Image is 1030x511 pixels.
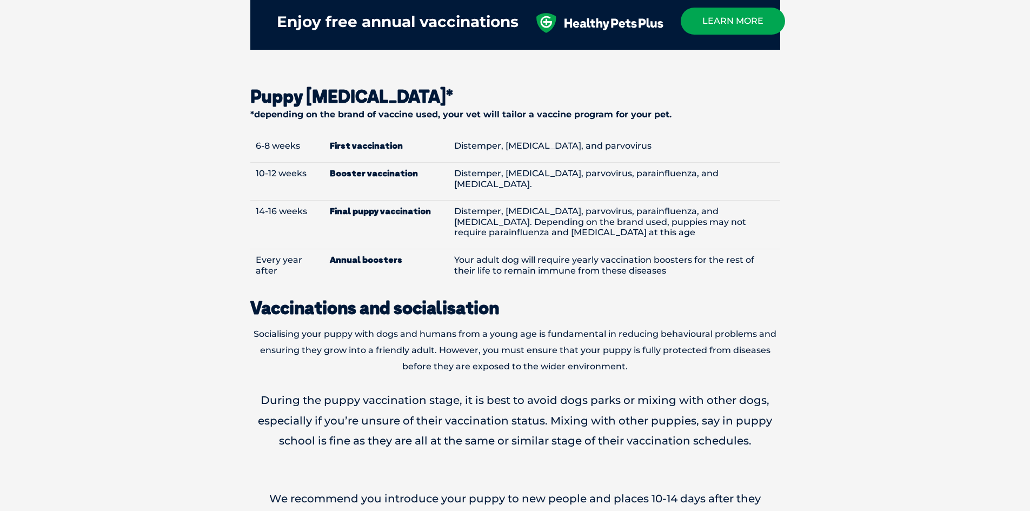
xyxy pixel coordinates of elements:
td: Distemper, [MEDICAL_DATA], parvovirus, parainfluenza, and [MEDICAL_DATA]. Depending on the brand ... [449,201,780,249]
td: Your adult dog will require yearly vaccination boosters for the rest of their life to remain immu... [449,249,780,287]
div: Enjoy free annual vaccinations [277,8,519,36]
img: healthy-pets-plus.svg [534,13,663,33]
strong: Puppy [MEDICAL_DATA]* [250,85,453,107]
td: 14-16 weeks [250,201,325,249]
strong: Booster vaccination [330,168,443,178]
a: learn more [681,8,785,35]
strong: Final puppy vaccination [330,206,443,216]
strong: *depending on the brand of vaccine used, your vet will tailor a vaccine program for your pet. [250,109,672,120]
td: Every year after [250,249,325,287]
p: During the puppy vaccination stage, it is best to avoid dogs parks or mixing with other dogs, esp... [250,390,780,451]
td: 10-12 weeks [250,162,325,200]
td: Distemper, [MEDICAL_DATA], and parvovirus [449,135,780,162]
strong: First vaccination [330,141,443,151]
strong: Annual boosters [330,255,443,265]
p: Socialising your puppy with dogs and humans from a young age is fundamental in reducing behaviour... [250,326,780,374]
td: 6-8 weeks [250,135,325,162]
strong: Vaccinations and socialisation [250,297,499,318]
td: Distemper, [MEDICAL_DATA], parvovirus, parainfluenza, and [MEDICAL_DATA]. [449,162,780,200]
